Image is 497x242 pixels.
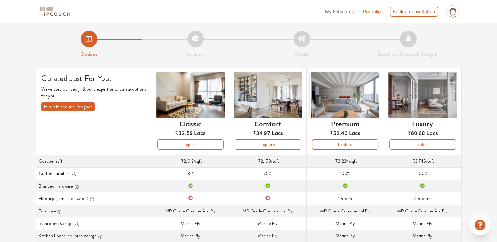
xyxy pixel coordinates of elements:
[235,139,301,150] button: Explore
[36,230,152,242] th: Kitchen Under-counter storage
[390,7,438,17] div: Book a consultation
[152,155,229,167] td: /sqft
[294,50,309,58] strong: Details
[80,50,97,58] strong: Options
[152,230,229,242] td: Marine Ply
[229,167,306,180] td: 75%
[384,230,461,242] td: Marine Ply
[36,205,152,217] th: Furniture
[186,50,205,58] strong: Summary
[152,167,229,180] td: 65%
[384,155,461,167] td: /sqft
[232,71,304,120] img: header-preview
[306,230,384,242] td: Marine Ply
[36,155,152,167] th: Cost per sqft
[325,9,354,14] span: My Estimates
[175,129,193,137] span: ₹32.59
[377,50,439,58] strong: Speak to a Hipcouch Designer
[152,217,229,230] td: Marine Ply
[412,158,426,164] span: ₹3,745
[41,86,147,99] p: We've used our design & build expertise to curate options for you.
[41,102,95,111] button: Hire a Hipcouch Designer
[152,205,229,217] td: MR Grade Commerical Ply
[229,230,306,242] td: Marine Ply
[407,129,425,137] span: ₹60.68
[306,155,384,167] td: /sqft
[258,158,271,164] span: ₹2,158
[306,217,384,230] td: Marine Ply
[335,158,349,164] span: ₹3,234
[306,205,384,217] td: MR Grade Commerical Ply
[330,129,348,137] span: ₹52.40
[194,129,206,137] span: Lacs
[229,155,306,167] td: /sqft
[229,205,306,217] td: MR Grade Commerical Ply
[36,167,152,180] th: Custom furniture
[331,119,359,127] h6: Premium
[426,129,438,137] span: Lacs
[384,205,461,217] td: MR Grade Commerical Ply
[384,167,461,180] td: 100%
[387,71,458,120] img: header-preview
[272,129,283,137] span: Lacs
[384,217,461,230] td: Marine Ply
[363,8,381,15] a: Portfolio
[253,129,270,137] span: ₹34.97
[309,71,381,120] img: header-preview
[389,139,456,150] button: Explore
[181,158,194,164] span: ₹2,012
[384,192,461,205] td: 2 Rooms
[412,119,433,127] h6: Luxury
[306,167,384,180] td: 100%
[36,180,152,192] th: Branded Hardware
[36,217,152,230] th: Bathrooms storage
[254,119,281,127] h6: Comfort
[41,73,147,83] h4: Curated Just For You!
[312,139,378,150] button: Explore
[349,129,360,137] span: Lacs
[179,119,201,127] h6: Classic
[157,139,224,150] button: Explore
[229,217,306,230] td: Marine Ply
[306,192,384,205] td: 1 Room
[38,4,71,19] span: logo-horizontal.svg
[155,71,226,120] img: header-preview
[38,6,71,17] img: logo-horizontal.svg
[36,192,152,205] th: Flooring (Laminated wood)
